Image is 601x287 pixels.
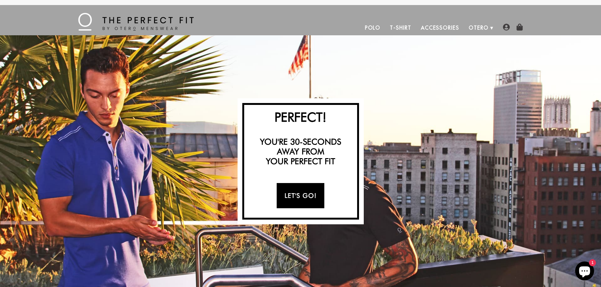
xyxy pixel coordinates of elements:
inbox-online-store-chat: Shopify online store chat [573,261,596,282]
img: shopping-bag-icon.png [516,24,523,31]
h3: You're 30-seconds away from your perfect fit [247,137,354,166]
a: Polo [360,20,386,35]
a: Otero [464,20,493,35]
a: T-Shirt [385,20,416,35]
a: Accessories [416,20,464,35]
img: user-account-icon.png [503,24,510,31]
h2: Perfect! [247,109,354,124]
img: The Perfect Fit - by Otero Menswear - Logo [78,13,194,31]
a: Let's Go! [277,183,324,208]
